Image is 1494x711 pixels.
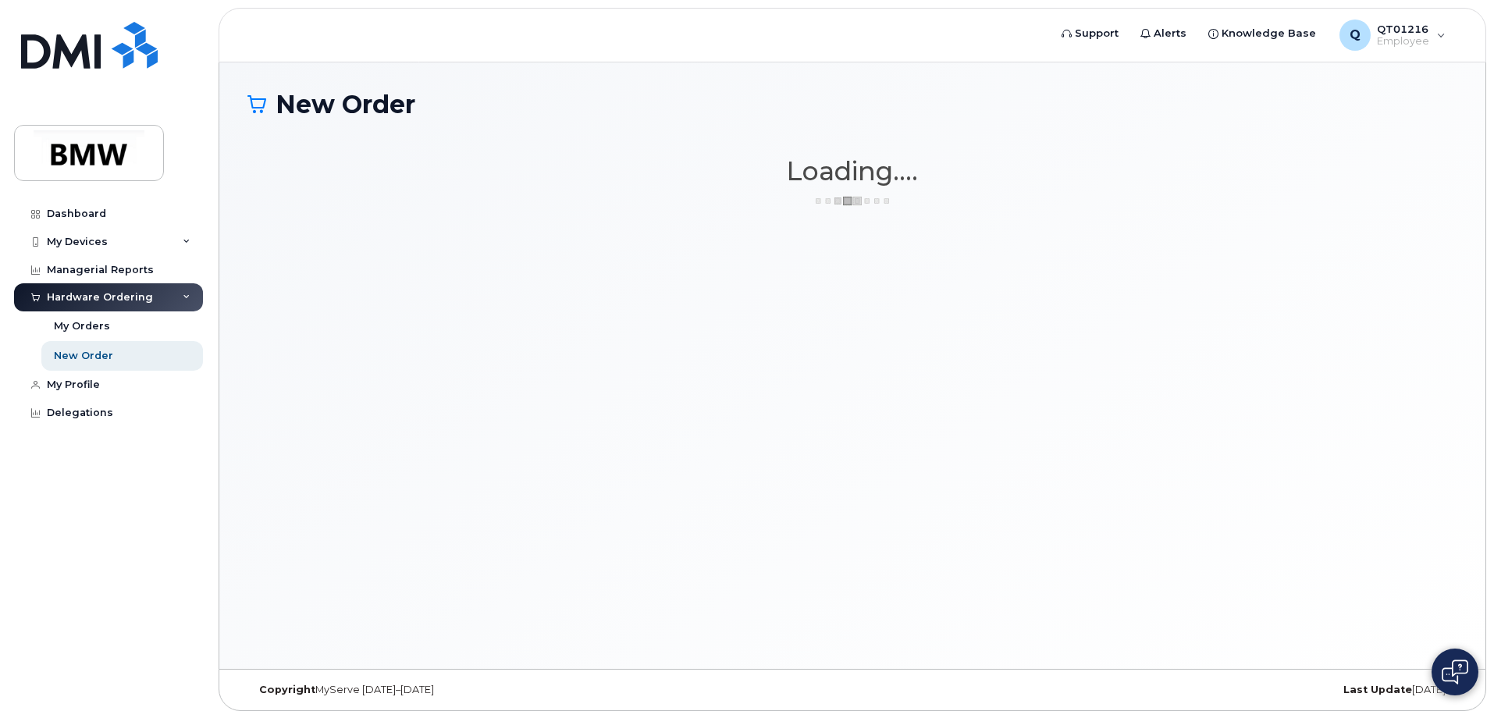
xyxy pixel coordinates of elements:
strong: Last Update [1343,684,1412,695]
h1: Loading.... [247,157,1457,185]
div: MyServe [DATE]–[DATE] [247,684,651,696]
div: [DATE] [1054,684,1457,696]
h1: New Order [247,91,1457,118]
img: ajax-loader-3a6953c30dc77f0bf724df975f13086db4f4c1262e45940f03d1251963f1bf2e.gif [813,195,891,207]
img: Open chat [1442,659,1468,684]
strong: Copyright [259,684,315,695]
